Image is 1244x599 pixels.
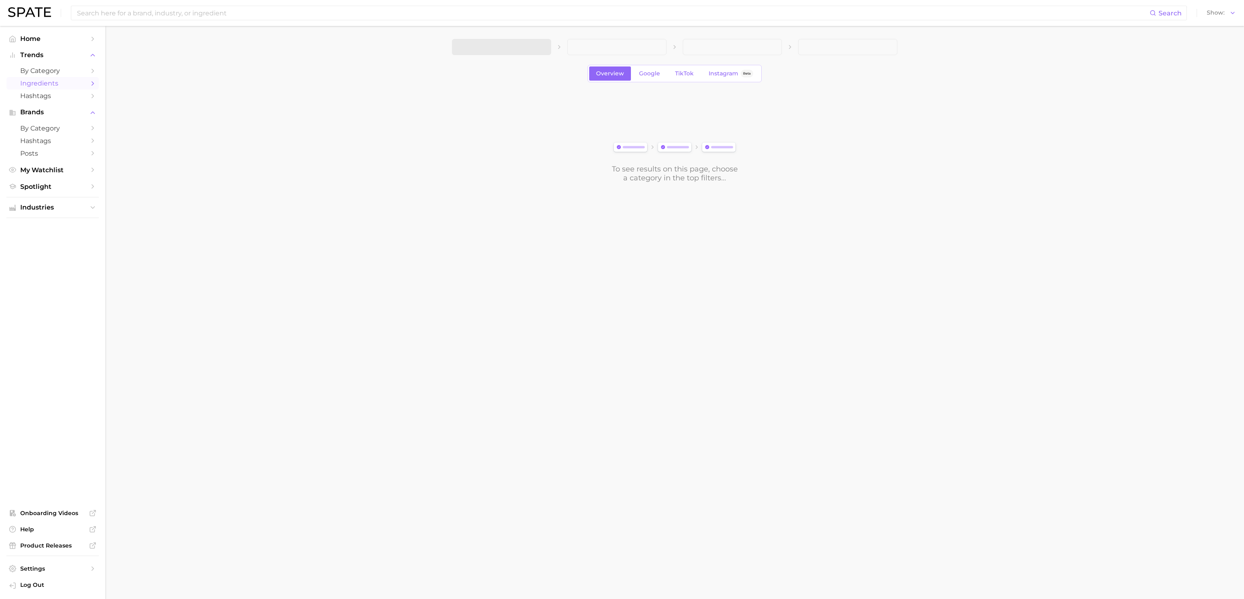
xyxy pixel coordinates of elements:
span: Google [639,70,660,77]
span: Product Releases [20,542,85,549]
a: Product Releases [6,539,99,552]
img: svg%3e [611,141,738,155]
span: Search [1159,9,1182,17]
span: Industries [20,204,85,211]
a: InstagramBeta [702,66,760,81]
a: Hashtags [6,135,99,147]
a: Overview [589,66,631,81]
span: Posts [20,150,85,157]
a: TikTok [668,66,701,81]
span: Hashtags [20,92,85,100]
a: Hashtags [6,90,99,102]
button: Brands [6,106,99,118]
span: by Category [20,124,85,132]
a: Settings [6,563,99,575]
span: Hashtags [20,137,85,145]
span: Settings [20,565,85,572]
input: Search here for a brand, industry, or ingredient [76,6,1150,20]
a: Log out. Currently logged in with e-mail lynne.stewart@mpgllc.com. [6,579,99,593]
img: SPATE [8,7,51,17]
a: Google [632,66,667,81]
span: Brands [20,109,85,116]
span: Home [20,35,85,43]
div: To see results on this page, choose a category in the top filters... [611,165,738,182]
span: Onboarding Videos [20,509,85,517]
a: by Category [6,122,99,135]
span: Trends [20,51,85,59]
a: Onboarding Videos [6,507,99,519]
span: TikTok [675,70,694,77]
a: Posts [6,147,99,160]
span: Beta [743,70,751,77]
a: Home [6,32,99,45]
button: Show [1205,8,1238,18]
a: Ingredients [6,77,99,90]
span: Instagram [709,70,738,77]
span: by Category [20,67,85,75]
button: Trends [6,49,99,61]
span: My Watchlist [20,166,85,174]
button: Industries [6,201,99,214]
span: Overview [596,70,624,77]
span: Help [20,526,85,533]
span: Log Out [20,581,92,588]
a: Spotlight [6,180,99,193]
a: Help [6,523,99,535]
span: Ingredients [20,79,85,87]
a: by Category [6,64,99,77]
a: My Watchlist [6,164,99,176]
span: Show [1207,11,1225,15]
span: Spotlight [20,183,85,190]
